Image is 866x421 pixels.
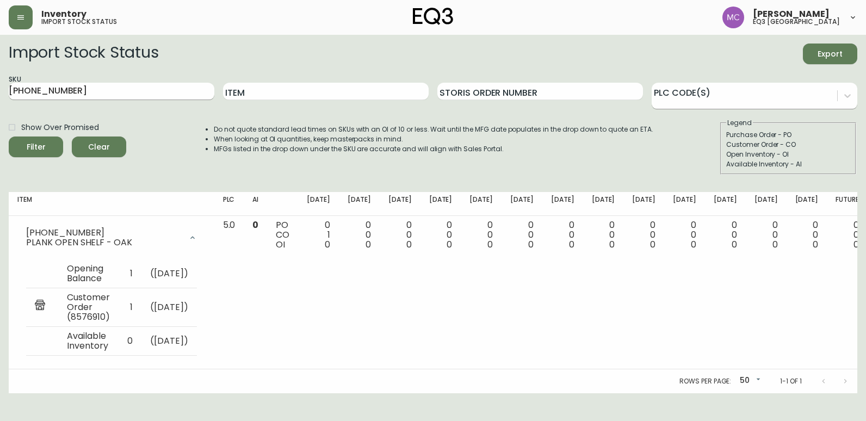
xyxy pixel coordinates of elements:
div: 0 0 [429,220,453,250]
span: 0 [447,238,452,251]
span: 0 [406,238,412,251]
span: [PERSON_NAME] [753,10,830,18]
td: ( [DATE] ) [141,259,197,288]
h5: eq3 [GEOGRAPHIC_DATA] [753,18,840,25]
div: 0 0 [673,220,696,250]
td: ( [DATE] ) [141,326,197,355]
span: 0 [609,238,615,251]
h2: Import Stock Status [9,44,158,64]
div: Customer Order - CO [726,140,850,150]
span: 0 [325,238,330,251]
h5: import stock status [41,18,117,25]
span: 0 [772,238,778,251]
th: [DATE] [746,192,787,216]
div: [PHONE_NUMBER] [26,228,182,238]
th: [DATE] [339,192,380,216]
th: [DATE] [380,192,420,216]
div: 0 0 [632,220,655,250]
span: 0 [528,238,534,251]
th: PLC [214,192,244,216]
span: 0 [252,219,258,231]
td: 5.0 [214,216,244,369]
div: 0 0 [551,220,574,250]
p: 1-1 of 1 [780,376,802,386]
div: 0 0 [592,220,615,250]
li: When looking at OI quantities, keep masterpacks in mind. [214,134,653,144]
td: 1 [119,288,141,326]
th: [DATE] [420,192,461,216]
p: Rows per page: [679,376,731,386]
span: Inventory [41,10,86,18]
td: Available Inventory [58,326,119,355]
img: 6dbdb61c5655a9a555815750a11666cc [722,7,744,28]
div: Open Inventory - OI [726,150,850,159]
div: 0 0 [714,220,737,250]
th: [DATE] [461,192,502,216]
th: AI [244,192,267,216]
th: [DATE] [705,192,746,216]
td: Customer Order (8576910) [58,288,119,326]
th: [DATE] [664,192,705,216]
span: 0 [813,238,818,251]
div: 0 1 [307,220,330,250]
div: 0 0 [836,220,859,250]
span: 0 [366,238,371,251]
td: 1 [119,259,141,288]
span: 0 [691,238,696,251]
div: 0 0 [348,220,371,250]
th: Item [9,192,214,216]
li: MFGs listed in the drop down under the SKU are accurate and will align with Sales Portal. [214,144,653,154]
div: 0 0 [469,220,493,250]
span: 0 [569,238,574,251]
div: [PHONE_NUMBER]PLANK OPEN SHELF - OAK [17,220,206,255]
th: [DATE] [502,192,542,216]
button: Export [803,44,857,64]
span: Clear [81,140,117,154]
th: [DATE] [542,192,583,216]
div: PO CO [276,220,289,250]
div: 0 0 [510,220,534,250]
div: PLANK OPEN SHELF - OAK [26,238,182,247]
th: [DATE] [583,192,624,216]
th: [DATE] [623,192,664,216]
div: 0 0 [754,220,778,250]
div: Available Inventory - AI [726,159,850,169]
div: Purchase Order - PO [726,130,850,140]
td: Opening Balance [58,259,119,288]
td: 0 [119,326,141,355]
div: 0 0 [795,220,819,250]
span: OI [276,238,285,251]
img: logo [413,8,453,25]
li: Do not quote standard lead times on SKUs with an OI of 10 or less. Wait until the MFG date popula... [214,125,653,134]
button: Clear [72,137,126,157]
div: 0 0 [388,220,412,250]
span: 0 [487,238,493,251]
div: Filter [27,140,46,154]
th: [DATE] [298,192,339,216]
span: Show Over Promised [21,122,99,133]
button: Filter [9,137,63,157]
img: retail_report.svg [35,300,45,313]
legend: Legend [726,118,753,128]
span: 0 [732,238,737,251]
div: 50 [735,372,763,390]
span: 0 [650,238,655,251]
span: 0 [853,238,859,251]
td: ( [DATE] ) [141,288,197,326]
th: [DATE] [787,192,827,216]
span: Export [812,47,849,61]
